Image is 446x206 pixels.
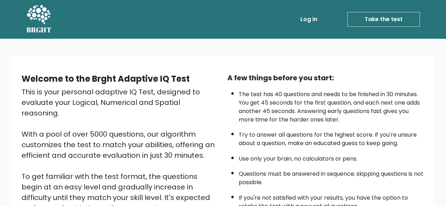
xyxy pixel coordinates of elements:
a: Take the test [347,12,420,27]
a: Log in [298,12,320,26]
li: The test has 40 questions and needs to be finished in 30 minutes. You get 45 seconds for the firs... [239,87,425,124]
b: Welcome to the Brght Adaptive IQ Test [22,73,190,85]
li: Use only your brain, no calculators or pens. [239,151,425,163]
a: BRGHT [26,3,52,36]
div: A few things before you start: [227,73,425,83]
li: Try to answer all questions for the highest score. If you're unsure about a question, make an edu... [239,127,425,148]
li: Questions must be answered in sequence; skipping questions is not possible. [239,166,425,187]
h5: BRGHT [26,26,52,34]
